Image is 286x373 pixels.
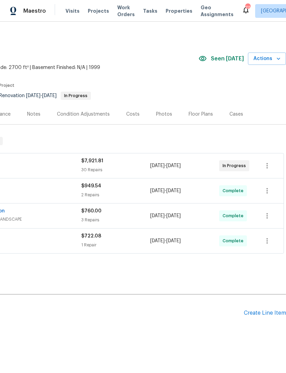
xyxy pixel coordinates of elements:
span: Actions [253,55,281,63]
span: $949.54 [81,184,101,188]
span: [DATE] [166,163,181,168]
div: Floor Plans [189,111,213,118]
span: [DATE] [166,188,181,193]
span: $7,921.81 [81,159,103,163]
button: Actions [248,53,286,65]
span: [DATE] [166,238,181,243]
span: - [150,187,181,194]
div: Notes [27,111,40,118]
span: Geo Assignments [201,4,234,18]
span: - [150,237,181,244]
span: $760.00 [81,209,102,213]
div: 111 [245,4,250,11]
span: Complete [223,212,246,219]
span: $722.08 [81,234,101,238]
span: - [150,212,181,219]
span: - [26,93,57,98]
span: In Progress [61,94,90,98]
div: 1 Repair [81,242,150,248]
div: Costs [126,111,140,118]
div: 30 Repairs [81,166,150,173]
span: Projects [88,8,109,14]
div: 3 Repairs [81,217,150,223]
div: Photos [156,111,172,118]
div: Create Line Item [244,310,286,316]
span: [DATE] [150,163,165,168]
span: - [150,162,181,169]
div: Condition Adjustments [57,111,110,118]
span: Seen [DATE] [211,55,244,62]
span: Complete [223,237,246,244]
span: [DATE] [166,213,181,218]
span: Work Orders [117,4,135,18]
span: Visits [65,8,80,14]
span: In Progress [223,162,249,169]
span: [DATE] [150,238,165,243]
span: [DATE] [26,93,40,98]
span: Tasks [143,9,157,13]
span: Complete [223,187,246,194]
span: [DATE] [150,213,165,218]
div: Cases [229,111,243,118]
span: [DATE] [150,188,165,193]
span: Maestro [23,8,46,14]
span: Properties [166,8,192,14]
span: [DATE] [42,93,57,98]
div: 2 Repairs [81,191,150,198]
